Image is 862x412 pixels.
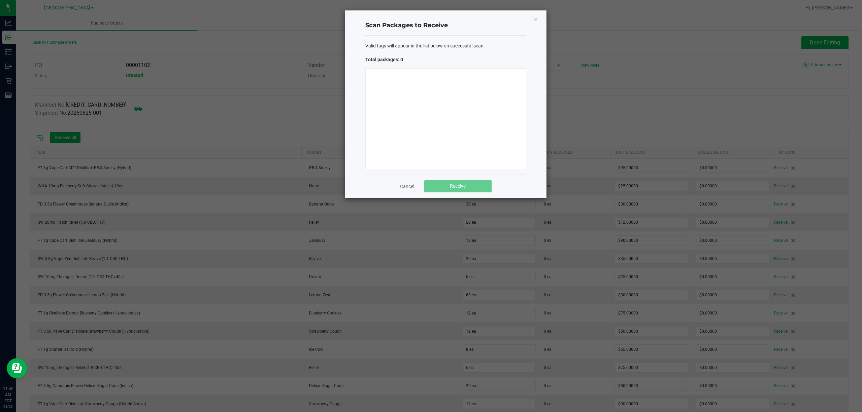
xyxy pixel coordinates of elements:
iframe: Resource center [7,358,27,378]
span: Valid tags will appear in the list below on successful scan. [365,42,485,49]
span: Total packages: 0 [365,56,446,63]
span: Receive [450,183,466,189]
h4: Scan Packages to Receive [365,21,526,30]
a: Cancel [400,183,414,190]
button: Receive [424,180,492,192]
button: Close [533,15,538,23]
